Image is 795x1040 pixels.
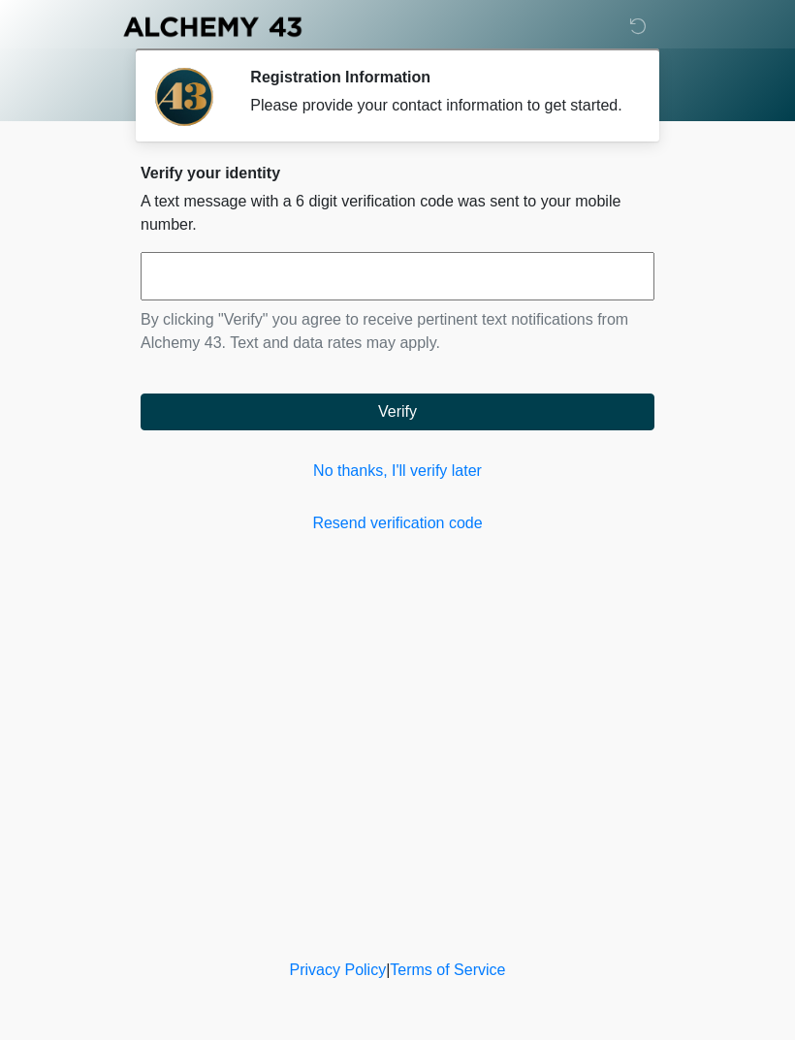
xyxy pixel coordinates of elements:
[141,164,654,182] h2: Verify your identity
[155,68,213,126] img: Agent Avatar
[141,512,654,535] a: Resend verification code
[141,190,654,236] p: A text message with a 6 digit verification code was sent to your mobile number.
[250,68,625,86] h2: Registration Information
[141,394,654,430] button: Verify
[250,94,625,117] div: Please provide your contact information to get started.
[386,961,390,978] a: |
[141,459,654,483] a: No thanks, I'll verify later
[390,961,505,978] a: Terms of Service
[290,961,387,978] a: Privacy Policy
[141,308,654,355] p: By clicking "Verify" you agree to receive pertinent text notifications from Alchemy 43. Text and ...
[121,15,303,39] img: Alchemy 43 Logo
